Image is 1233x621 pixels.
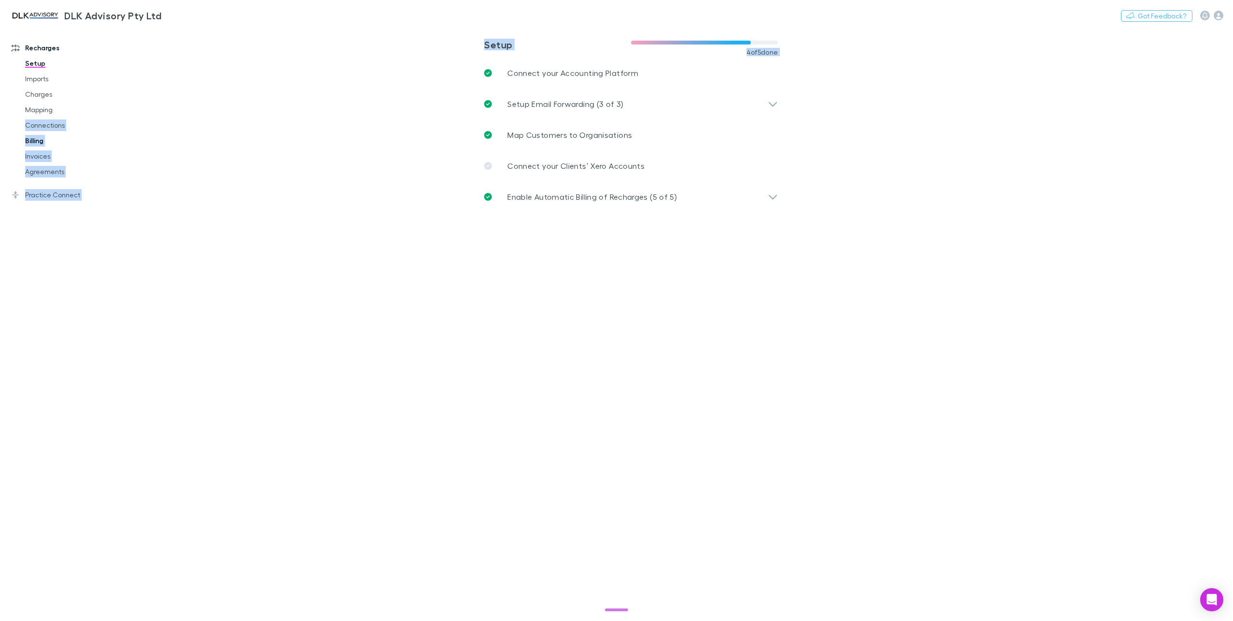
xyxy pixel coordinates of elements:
[476,89,786,119] div: Setup Email Forwarding (3 of 3)
[15,56,135,71] a: Setup
[1200,588,1223,611] div: Open Intercom Messenger
[15,87,135,102] a: Charges
[476,119,786,150] a: Map Customers to Organisations
[507,98,623,110] p: Setup Email Forwarding (3 of 3)
[15,102,135,118] a: Mapping
[507,129,632,141] p: Map Customers to Organisations
[15,133,135,148] a: Billing
[1121,10,1192,22] button: Got Feedback?
[484,39,631,50] h3: Setup
[507,191,677,203] p: Enable Automatic Billing of Recharges (5 of 5)
[4,4,167,27] a: DLK Advisory Pty Ltd
[15,164,135,179] a: Agreements
[15,71,135,87] a: Imports
[15,118,135,133] a: Connections
[2,187,135,203] a: Practice Connect
[476,150,786,181] a: Connect your Clients’ Xero Accounts
[476,181,786,212] div: Enable Automatic Billing of Recharges (5 of 5)
[15,148,135,164] a: Invoices
[746,48,778,56] span: 4 of 5 done
[476,58,786,89] a: Connect your Accounting Platform
[10,10,60,21] img: DLK Advisory Pty Ltd's Logo
[507,160,645,172] p: Connect your Clients’ Xero Accounts
[507,67,638,79] p: Connect your Accounting Platform
[64,10,161,21] h3: DLK Advisory Pty Ltd
[2,40,135,56] a: Recharges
